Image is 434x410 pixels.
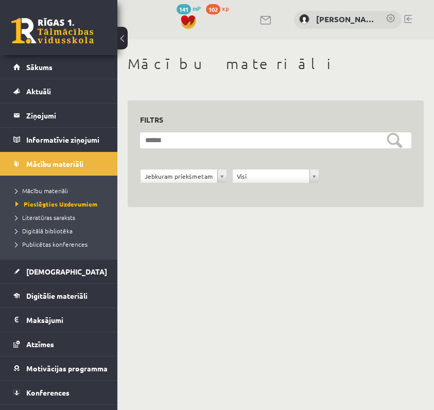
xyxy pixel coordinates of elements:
a: Informatīvie ziņojumi [13,128,105,151]
a: 102 xp [206,4,234,12]
h3: Filtrs [140,113,399,127]
span: Atzīmes [26,339,54,349]
span: Sākums [26,62,53,72]
a: Motivācijas programma [13,356,105,380]
span: Digitālie materiāli [26,291,88,300]
a: Atzīmes [13,332,105,356]
a: Digitālā bibliotēka [15,226,107,235]
legend: Ziņojumi [26,104,105,127]
a: Publicētas konferences [15,240,107,249]
span: xp [222,4,229,12]
img: Sandra Letinska [299,14,309,24]
a: Pieslēgties Uzdevumiem [15,199,107,209]
a: Maksājumi [13,308,105,332]
a: Jebkuram priekšmetam [141,169,227,183]
span: [DEMOGRAPHIC_DATA] [26,267,107,276]
span: Motivācijas programma [26,364,108,373]
h1: Mācību materiāli [128,55,424,73]
a: Visi [233,169,319,183]
a: Sākums [13,55,105,79]
span: Mācību materiāli [26,159,83,168]
span: 141 [177,4,191,14]
a: Konferences [13,381,105,404]
a: Mācību materiāli [15,186,107,195]
span: Mācību materiāli [15,186,68,195]
a: 141 mP [177,4,201,12]
span: Literatūras saraksts [15,213,75,221]
legend: Informatīvie ziņojumi [26,128,105,151]
span: mP [193,4,201,12]
span: Konferences [26,388,70,397]
span: Visi [237,169,305,183]
a: Mācību materiāli [13,152,105,176]
legend: Maksājumi [26,308,105,332]
a: Ziņojumi [13,104,105,127]
a: Aktuāli [13,79,105,103]
span: 102 [206,4,220,14]
a: Digitālie materiāli [13,284,105,307]
a: [DEMOGRAPHIC_DATA] [13,260,105,283]
span: Publicētas konferences [15,240,88,248]
span: Pieslēgties Uzdevumiem [15,200,97,208]
span: Aktuāli [26,87,51,96]
a: Rīgas 1. Tālmācības vidusskola [11,18,94,44]
a: Literatūras saraksts [15,213,107,222]
a: [PERSON_NAME] [316,13,375,25]
span: Jebkuram priekšmetam [145,169,213,183]
span: Digitālā bibliotēka [15,227,73,235]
